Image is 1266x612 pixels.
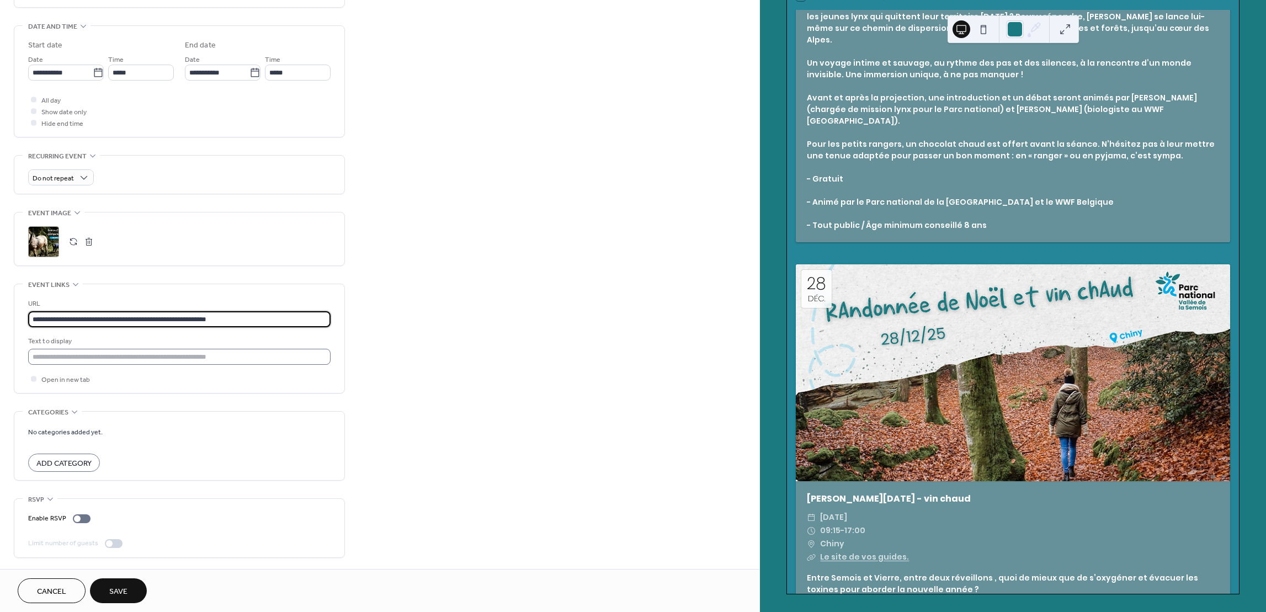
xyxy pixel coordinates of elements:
[28,454,100,472] button: Add Category
[844,524,865,538] span: 17:00
[28,336,328,347] div: Text to display
[807,492,971,505] a: [PERSON_NAME][DATE] - vin chaud
[807,275,826,292] div: 28
[185,40,216,51] div: End date
[820,524,841,538] span: 09:15
[28,54,43,66] span: Date
[18,578,86,603] button: Cancel
[28,298,328,310] div: URL
[820,551,909,562] a: Le site de vos guides.
[28,21,77,33] span: Date and time
[108,54,124,66] span: Time
[28,513,66,524] div: Enable RSVP
[90,578,147,603] button: Save
[265,54,280,66] span: Time
[28,279,70,291] span: Event links
[28,494,44,505] span: RSVP
[28,40,62,51] div: Start date
[37,586,66,598] span: Cancel
[185,54,200,66] span: Date
[820,511,847,524] span: [DATE]
[109,586,127,598] span: Save
[28,226,59,257] div: ;
[28,427,103,438] span: No categories added yet.
[807,538,816,551] div: ​
[28,207,71,219] span: Event image
[28,407,68,418] span: Categories
[41,107,87,118] span: Show date only
[808,294,825,302] div: déc.
[28,538,98,549] div: Limit number of guests
[41,374,90,386] span: Open in new tab
[41,118,83,130] span: Hide end time
[807,551,816,564] div: ​
[41,95,61,107] span: All day
[36,458,92,470] span: Add Category
[807,524,816,538] div: ​
[807,511,816,524] div: ​
[28,151,87,162] span: Recurring event
[820,538,844,551] span: Chiny
[33,172,74,185] span: Do not repeat
[841,524,844,538] span: -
